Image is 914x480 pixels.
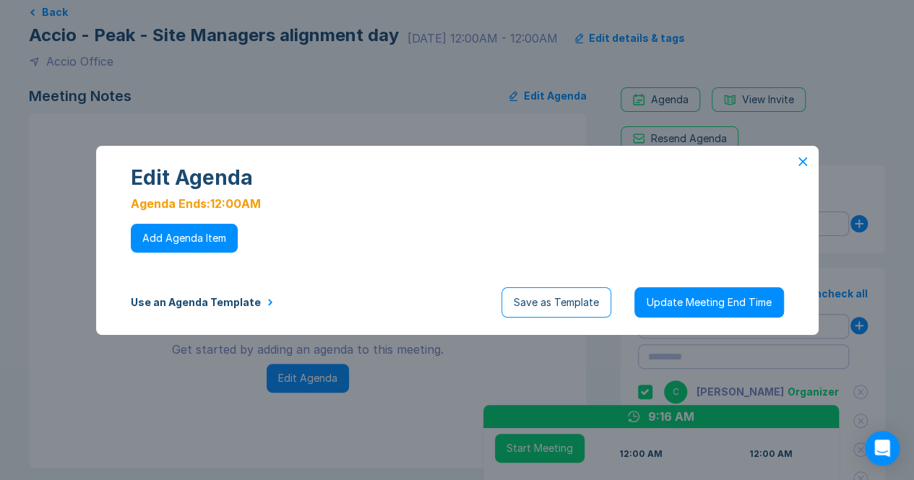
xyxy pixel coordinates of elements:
[865,431,900,466] div: Open Intercom Messenger
[131,195,784,212] div: Agenda Ends: 12:00AM
[634,287,784,318] button: Update Meeting End Time
[501,287,611,318] button: Save as Template
[131,166,784,189] div: Edit Agenda
[131,297,274,308] button: Use an Agenda Template
[131,224,238,253] button: Add Agenda Item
